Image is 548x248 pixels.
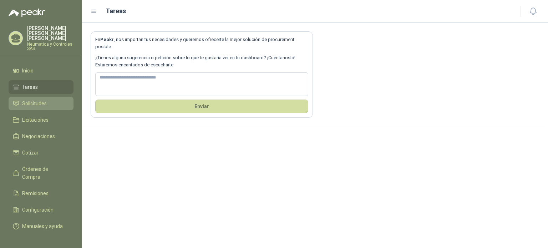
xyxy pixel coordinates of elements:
[27,42,73,51] p: Neumatica y Controles SAS
[22,206,54,214] span: Configuración
[22,100,47,107] span: Solicitudes
[9,187,73,200] a: Remisiones
[9,203,73,217] a: Configuración
[9,64,73,77] a: Inicio
[106,6,126,16] h1: Tareas
[9,130,73,143] a: Negociaciones
[22,189,49,197] span: Remisiones
[100,37,114,42] b: Peakr
[95,100,308,113] button: Envíar
[9,113,73,127] a: Licitaciones
[22,149,39,157] span: Cotizar
[9,97,73,110] a: Solicitudes
[27,26,73,41] p: [PERSON_NAME] [PERSON_NAME] [PERSON_NAME]
[95,54,308,69] p: ¿Tienes alguna sugerencia o petición sobre lo que te gustaría ver en tu dashboard? ¡Cuéntanoslo! ...
[9,9,45,17] img: Logo peakr
[9,162,73,184] a: Órdenes de Compra
[22,83,38,91] span: Tareas
[22,116,49,124] span: Licitaciones
[9,219,73,233] a: Manuales y ayuda
[9,146,73,160] a: Cotizar
[22,67,34,75] span: Inicio
[22,132,55,140] span: Negociaciones
[95,36,308,51] p: En , nos importan tus necesidades y queremos ofrecerte la mejor solución de procurement posible.
[22,165,67,181] span: Órdenes de Compra
[9,80,73,94] a: Tareas
[22,222,63,230] span: Manuales y ayuda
